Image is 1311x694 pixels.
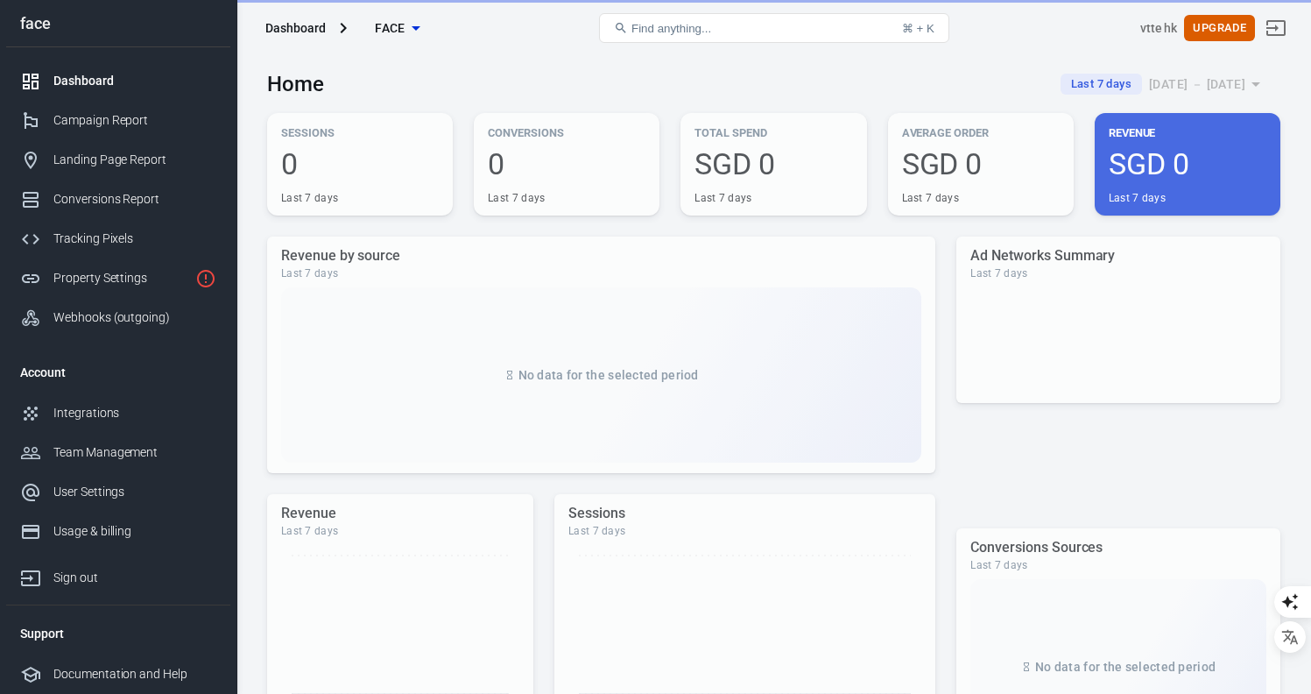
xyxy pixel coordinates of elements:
[53,308,216,327] div: Webhooks (outgoing)
[6,351,230,393] li: Account
[6,298,230,337] a: Webhooks (outgoing)
[195,268,216,289] svg: Property is not installed yet
[53,404,216,422] div: Integrations
[6,551,230,598] a: Sign out
[6,472,230,512] a: User Settings
[53,230,216,248] div: Tracking Pixels
[1184,15,1255,42] button: Upgrade
[53,190,216,209] div: Conversions Report
[1140,19,1178,38] div: Account id: I7t5V0sH
[375,18,405,39] span: face
[53,483,216,501] div: User Settings
[1255,7,1297,49] a: Sign out
[6,219,230,258] a: Tracking Pixels
[53,665,216,683] div: Documentation and Help
[6,16,230,32] div: face
[53,443,216,462] div: Team Management
[53,111,216,130] div: Campaign Report
[6,140,230,180] a: Landing Page Report
[53,522,216,541] div: Usage & billing
[631,22,711,35] span: Find anything...
[599,13,949,43] button: Find anything...⌘ + K
[6,512,230,551] a: Usage & billing
[354,12,441,45] button: face
[53,151,216,169] div: Landing Page Report
[53,72,216,90] div: Dashboard
[53,269,188,287] div: Property Settings
[902,22,934,35] div: ⌘ + K
[267,72,324,96] h3: Home
[6,613,230,655] li: Support
[6,180,230,219] a: Conversions Report
[6,433,230,472] a: Team Management
[265,19,326,37] div: Dashboard
[53,569,216,587] div: Sign out
[6,101,230,140] a: Campaign Report
[6,61,230,101] a: Dashboard
[6,393,230,433] a: Integrations
[6,258,230,298] a: Property Settings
